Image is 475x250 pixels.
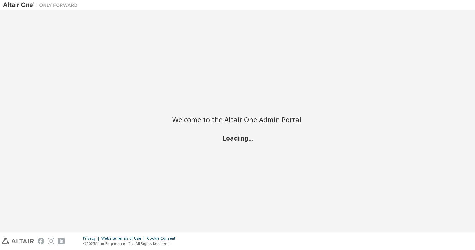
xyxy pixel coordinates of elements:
[83,236,101,241] div: Privacy
[58,238,65,244] img: linkedin.svg
[172,115,303,124] h2: Welcome to the Altair One Admin Portal
[48,238,54,244] img: instagram.svg
[147,236,179,241] div: Cookie Consent
[101,236,147,241] div: Website Terms of Use
[3,2,81,8] img: Altair One
[83,241,179,246] p: © 2025 Altair Engineering, Inc. All Rights Reserved.
[38,238,44,244] img: facebook.svg
[2,238,34,244] img: altair_logo.svg
[172,134,303,142] h2: Loading...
